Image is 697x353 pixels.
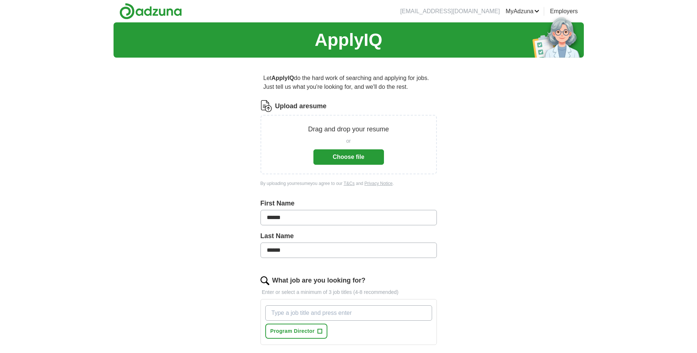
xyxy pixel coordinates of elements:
input: Type a job title and press enter [265,305,432,321]
div: By uploading your resume you agree to our and . [261,180,437,187]
strong: ApplyIQ [272,75,294,81]
label: First Name [261,199,437,208]
img: search.png [261,276,269,285]
img: Adzuna logo [119,3,182,19]
a: Privacy Notice [364,181,393,186]
button: Choose file [313,149,384,165]
label: What job are you looking for? [272,276,366,285]
img: CV Icon [261,100,272,112]
span: or [346,137,351,145]
h1: ApplyIQ [315,27,382,53]
a: MyAdzuna [506,7,539,16]
label: Upload a resume [275,101,327,111]
button: Program Director [265,324,328,339]
p: Enter or select a minimum of 3 job titles (4-8 recommended) [261,288,437,296]
li: [EMAIL_ADDRESS][DOMAIN_NAME] [400,7,500,16]
a: Employers [550,7,578,16]
label: Last Name [261,231,437,241]
p: Drag and drop your resume [308,124,389,134]
span: Program Director [270,327,315,335]
p: Let do the hard work of searching and applying for jobs. Just tell us what you're looking for, an... [261,71,437,94]
a: T&Cs [344,181,355,186]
